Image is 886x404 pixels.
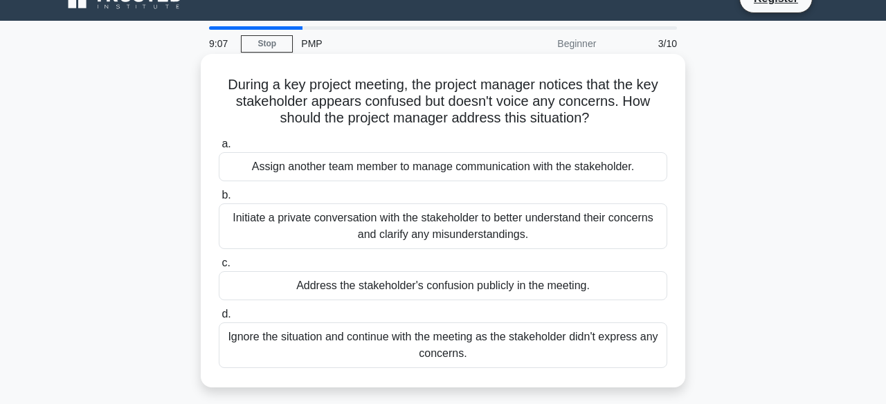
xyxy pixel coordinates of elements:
[221,189,230,201] span: b.
[217,76,669,127] h5: During a key project meeting, the project manager notices that the key stakeholder appears confus...
[219,271,667,300] div: Address the stakeholder's confusion publicly in the meeting.
[201,30,241,57] div: 9:07
[221,308,230,320] span: d.
[221,138,230,149] span: a.
[604,30,685,57] div: 3/10
[293,30,483,57] div: PMP
[219,152,667,181] div: Assign another team member to manage communication with the stakeholder.
[483,30,604,57] div: Beginner
[219,203,667,249] div: Initiate a private conversation with the stakeholder to better understand their concerns and clar...
[221,257,230,268] span: c.
[241,35,293,53] a: Stop
[219,322,667,368] div: Ignore the situation and continue with the meeting as the stakeholder didn't express any concerns.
